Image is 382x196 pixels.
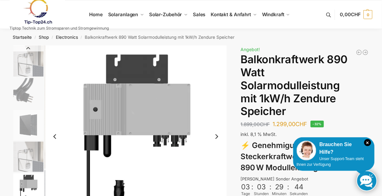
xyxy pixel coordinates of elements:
[297,157,364,167] span: Unser Support-Team steht Ihnen zur Verfügung
[260,0,293,29] a: Windkraft
[241,121,270,127] bdi: 1.899,00
[241,47,260,52] span: Angebot!
[241,183,250,191] div: 03
[297,141,371,156] div: Brauchen Sie Hilfe?
[108,11,138,17] span: Solaranlagen
[273,121,307,127] bdi: 1.299,00
[193,11,206,17] span: Sales
[241,132,277,137] span: inkl. 8,1 % MwSt.
[296,121,307,127] span: CHF
[356,49,362,56] a: Balkonkraftwerk 890 Watt Solarmodulleistung mit 2kW/h Zendure Speicher
[260,121,270,127] span: CHF
[211,11,251,17] span: Kontakt & Anfahrt
[49,35,56,40] span: /
[270,183,272,195] div: :
[13,78,43,108] img: Anschlusskabel-3meter_schweizer-stecker
[273,183,286,191] div: 29
[291,183,307,191] div: 44
[12,45,43,77] li: 1 / 6
[12,77,43,109] li: 2 / 6
[32,35,38,40] span: /
[297,141,316,160] img: Customer service
[262,11,284,17] span: Windkraft
[351,11,361,17] span: CHF
[12,109,43,141] li: 3 / 6
[13,45,43,51] button: Previous slide
[190,0,208,29] a: Sales
[311,121,324,127] span: -32%
[10,26,109,30] p: Tiptop Technik zum Stromsparen und Stromgewinnung
[255,183,268,191] div: 03
[39,35,49,40] a: Shop
[208,0,260,29] a: Kontakt & Anfahrt
[12,141,43,172] li: 4 / 6
[362,49,369,56] a: Steckerkraftwerk mit 4 KW Speicher und 8 Solarmodulen mit 3600 Watt
[340,11,361,17] span: 0,00
[241,140,369,173] h3: ⚡ Genehmigungsfreies Steckerkraftwerk mit Speicher – 890 W Modulleistung
[48,130,62,143] button: Previous slide
[340,5,372,24] a: 0,00CHF 0
[105,0,146,29] a: Solaranlagen
[287,183,289,195] div: :
[241,176,369,182] div: [PERSON_NAME] Sonder Angebot
[210,130,223,143] button: Next slide
[147,0,190,29] a: Solar-Zubehör
[252,183,254,195] div: :
[241,53,369,118] h1: Balkonkraftwerk 890 Watt Solarmodulleistung mit 1kW/h Zendure Speicher
[13,35,32,40] a: Startseite
[364,10,372,19] span: 0
[56,35,78,40] a: Electronics
[149,11,182,17] span: Solar-Zubehör
[13,110,43,140] img: Maysun
[13,45,43,77] img: Zendure-solar-flow-Batteriespeicher für Balkonkraftwerke
[78,35,85,40] span: /
[364,139,371,146] i: Schließen
[13,142,43,172] img: Zendure-solar-flow-Batteriespeicher für Balkonkraftwerke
